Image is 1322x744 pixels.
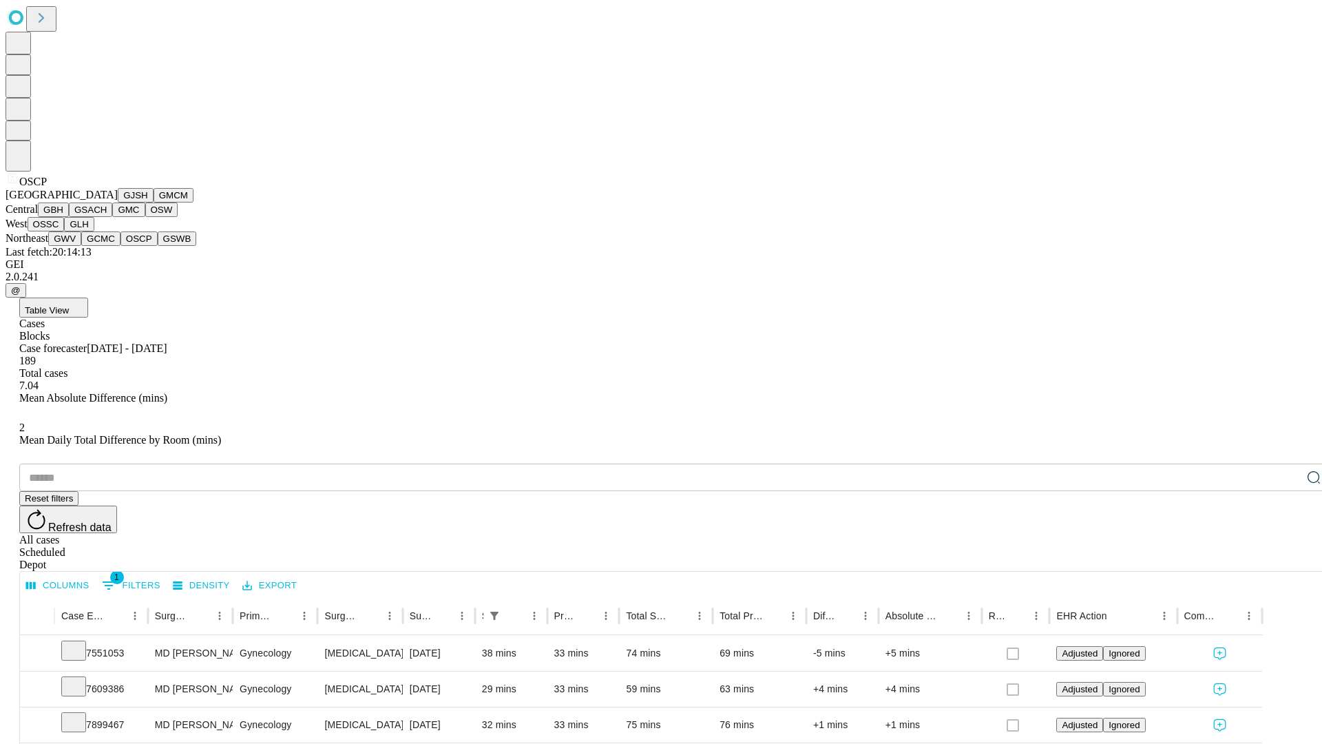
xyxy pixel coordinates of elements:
button: Menu [1155,606,1174,626]
span: Central [6,203,38,215]
button: Ignored [1103,718,1145,732]
button: GLH [64,217,94,231]
div: +1 mins [813,707,872,743]
button: Sort [764,606,784,626]
div: [MEDICAL_DATA] INJECTION IMPLANT MATERIAL SUBMUCOSAL [MEDICAL_DATA] [324,672,395,707]
div: EHR Action [1056,610,1106,621]
div: 1 active filter [485,606,504,626]
button: Adjusted [1056,718,1103,732]
span: 1 [110,570,124,584]
button: Ignored [1103,646,1145,661]
button: Menu [125,606,145,626]
button: OSSC [28,217,65,231]
div: Surgeon Name [155,610,189,621]
div: [DATE] [410,636,468,671]
div: MD [PERSON_NAME] [155,707,226,743]
span: [GEOGRAPHIC_DATA] [6,189,118,200]
button: GCMC [81,231,120,246]
button: Show filters [485,606,504,626]
span: Last fetch: 20:14:13 [6,246,92,258]
span: Total cases [19,367,67,379]
button: Expand [27,714,48,738]
button: Sort [433,606,452,626]
div: 63 mins [720,672,799,707]
span: West [6,218,28,229]
div: MD [PERSON_NAME] [155,672,226,707]
div: Scheduled In Room Duration [482,610,483,621]
div: +4 mins [813,672,872,707]
span: Case forecaster [19,342,87,354]
div: [DATE] [410,707,468,743]
button: Menu [1239,606,1259,626]
div: 7899467 [61,707,141,743]
button: Menu [295,606,314,626]
span: Ignored [1109,684,1140,694]
span: Adjusted [1062,720,1098,730]
button: Adjusted [1056,646,1103,661]
button: Menu [380,606,399,626]
div: Comments [1184,610,1219,621]
div: Gynecology [240,707,311,743]
div: [DATE] [410,672,468,707]
button: Sort [671,606,690,626]
button: Menu [525,606,544,626]
div: 69 mins [720,636,799,671]
button: Table View [19,298,88,318]
button: Sort [275,606,295,626]
button: Export [239,575,300,597]
button: Menu [210,606,229,626]
button: Expand [27,678,48,702]
div: 38 mins [482,636,541,671]
div: MD [PERSON_NAME] [155,636,226,671]
div: 7551053 [61,636,141,671]
button: GWV [48,231,81,246]
div: 2.0.241 [6,271,1316,283]
button: Menu [690,606,709,626]
div: Resolved in EHR [989,610,1007,621]
span: Ignored [1109,648,1140,659]
span: OSCP [19,176,47,187]
button: GSWB [158,231,197,246]
button: Menu [596,606,616,626]
span: 2 [19,422,25,433]
button: Show filters [98,575,164,597]
div: Gynecology [240,636,311,671]
button: GBH [38,203,69,217]
button: GJSH [118,188,154,203]
span: 189 [19,355,36,366]
button: Menu [784,606,803,626]
button: Select columns [23,575,93,597]
div: GEI [6,258,1316,271]
div: +5 mins [885,636,975,671]
div: -5 mins [813,636,872,671]
span: Refresh data [48,521,112,533]
div: 33 mins [554,672,613,707]
button: Expand [27,642,48,666]
div: +4 mins [885,672,975,707]
div: 74 mins [626,636,706,671]
div: 33 mins [554,636,613,671]
button: Sort [1220,606,1239,626]
button: Ignored [1103,682,1145,696]
span: Adjusted [1062,648,1098,659]
div: +1 mins [885,707,975,743]
div: 29 mins [482,672,541,707]
span: 7.04 [19,380,39,391]
div: 33 mins [554,707,613,743]
div: Difference [813,610,835,621]
button: Menu [959,606,978,626]
div: Total Predicted Duration [720,610,763,621]
span: Mean Absolute Difference (mins) [19,392,167,404]
div: 75 mins [626,707,706,743]
button: Refresh data [19,506,117,533]
div: Surgery Date [410,610,432,621]
button: Sort [106,606,125,626]
div: 7609386 [61,672,141,707]
button: GMCM [154,188,193,203]
div: Predicted In Room Duration [554,610,576,621]
div: Total Scheduled Duration [626,610,669,621]
div: Primary Service [240,610,274,621]
button: OSCP [120,231,158,246]
div: 32 mins [482,707,541,743]
span: Northeast [6,232,48,244]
